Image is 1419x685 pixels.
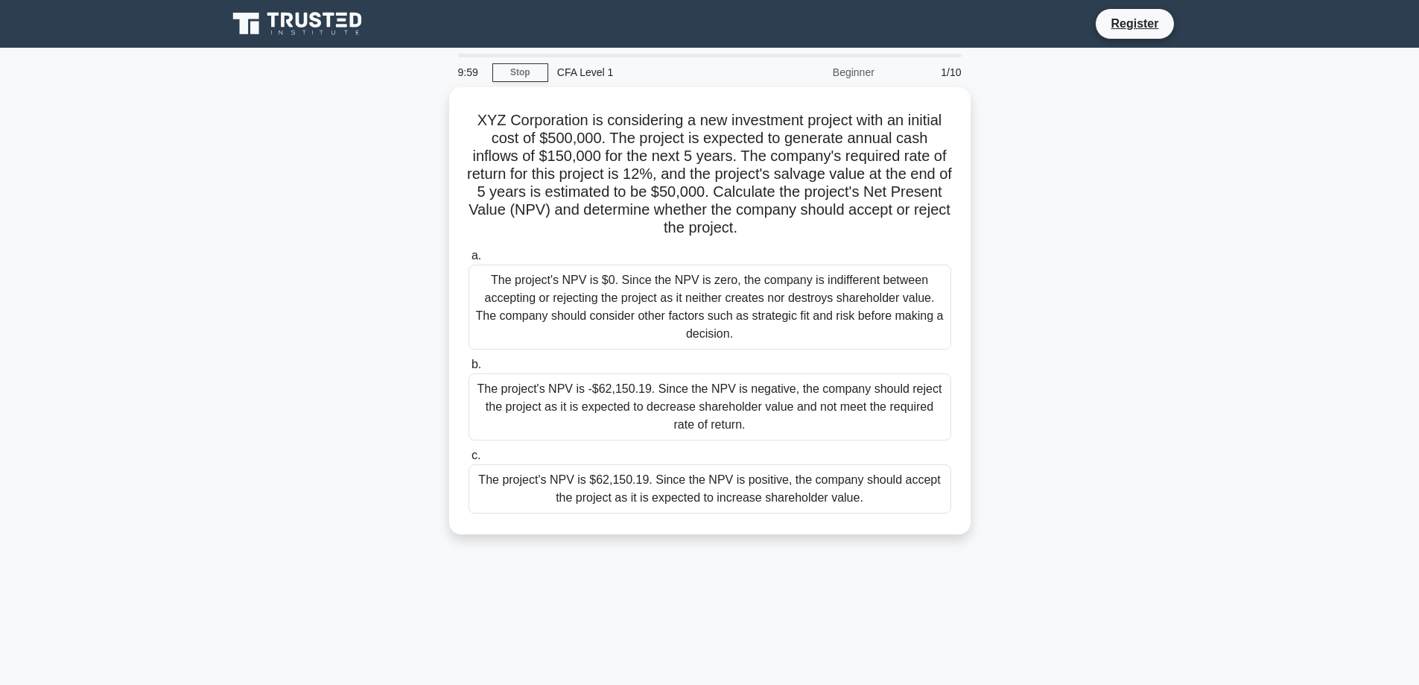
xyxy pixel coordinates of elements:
div: The project's NPV is -$62,150.19. Since the NPV is negative, the company should reject the projec... [469,373,951,441]
span: a. [472,249,481,262]
div: 9:59 [449,57,492,87]
a: Register [1102,14,1167,33]
div: CFA Level 1 [548,57,753,87]
div: Beginner [753,57,883,87]
div: 1/10 [883,57,971,87]
h5: XYZ Corporation is considering a new investment project with an initial cost of $500,000. The pro... [467,111,953,238]
div: The project's NPV is $0. Since the NPV is zero, the company is indifferent between accepting or r... [469,265,951,350]
span: b. [472,358,481,370]
span: c. [472,449,480,461]
div: The project's NPV is $62,150.19. Since the NPV is positive, the company should accept the project... [469,464,951,514]
a: Stop [492,63,548,82]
